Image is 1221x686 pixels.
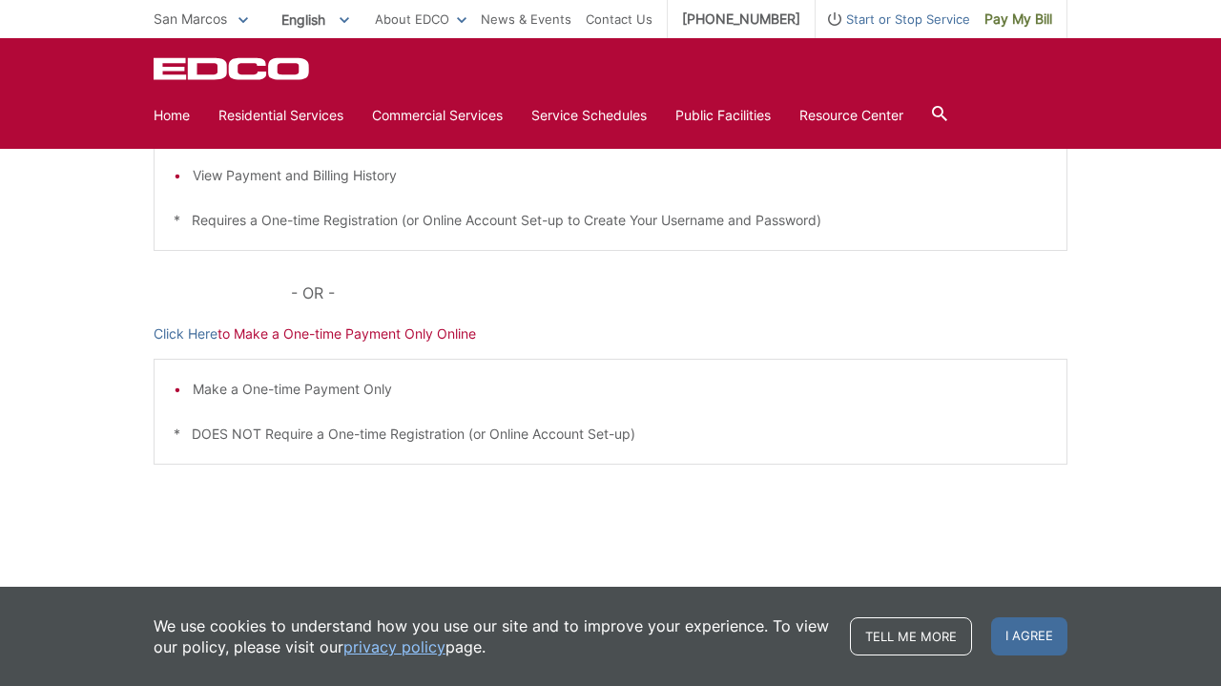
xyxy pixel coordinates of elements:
[850,617,972,655] a: Tell me more
[154,323,1067,344] p: to Make a One-time Payment Only Online
[193,379,1047,400] li: Make a One-time Payment Only
[291,280,1067,306] p: - OR -
[174,210,1047,231] p: * Requires a One-time Registration (or Online Account Set-up to Create Your Username and Password)
[586,9,652,30] a: Contact Us
[154,10,227,27] span: San Marcos
[218,105,343,126] a: Residential Services
[991,617,1067,655] span: I agree
[154,615,831,657] p: We use cookies to understand how you use our site and to improve your experience. To view our pol...
[154,57,312,80] a: EDCD logo. Return to the homepage.
[375,9,466,30] a: About EDCO
[174,424,1047,445] p: * DOES NOT Require a One-time Registration (or Online Account Set-up)
[799,105,903,126] a: Resource Center
[675,105,771,126] a: Public Facilities
[481,9,571,30] a: News & Events
[531,105,647,126] a: Service Schedules
[193,165,1047,186] li: View Payment and Billing History
[372,105,503,126] a: Commercial Services
[154,105,190,126] a: Home
[154,323,217,344] a: Click Here
[343,636,445,657] a: privacy policy
[984,9,1052,30] span: Pay My Bill
[267,4,363,35] span: English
